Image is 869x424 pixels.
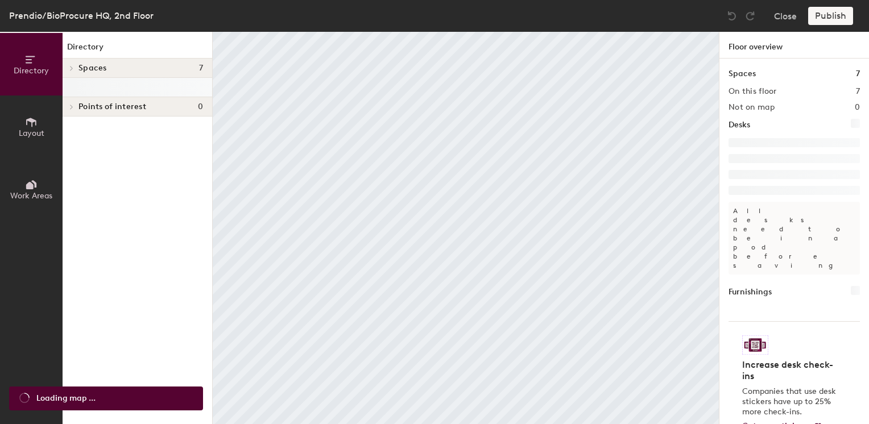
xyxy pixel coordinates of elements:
[729,103,775,112] h2: Not on map
[742,359,839,382] h4: Increase desk check-ins
[729,68,756,80] h1: Spaces
[856,68,860,80] h1: 7
[78,64,107,73] span: Spaces
[10,191,52,201] span: Work Areas
[856,87,860,96] h2: 7
[14,66,49,76] span: Directory
[729,87,777,96] h2: On this floor
[36,392,96,405] span: Loading map ...
[729,119,750,131] h1: Desks
[213,32,719,424] canvas: Map
[742,386,839,417] p: Companies that use desk stickers have up to 25% more check-ins.
[78,102,146,111] span: Points of interest
[199,64,203,73] span: 7
[9,9,154,23] div: Prendio/BioProcure HQ, 2nd Floor
[198,102,203,111] span: 0
[726,10,738,22] img: Undo
[742,335,768,355] img: Sticker logo
[855,103,860,112] h2: 0
[719,32,869,59] h1: Floor overview
[774,7,797,25] button: Close
[19,128,44,138] span: Layout
[729,202,860,275] p: All desks need to be in a pod before saving
[63,41,212,59] h1: Directory
[744,10,756,22] img: Redo
[729,286,772,298] h1: Furnishings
